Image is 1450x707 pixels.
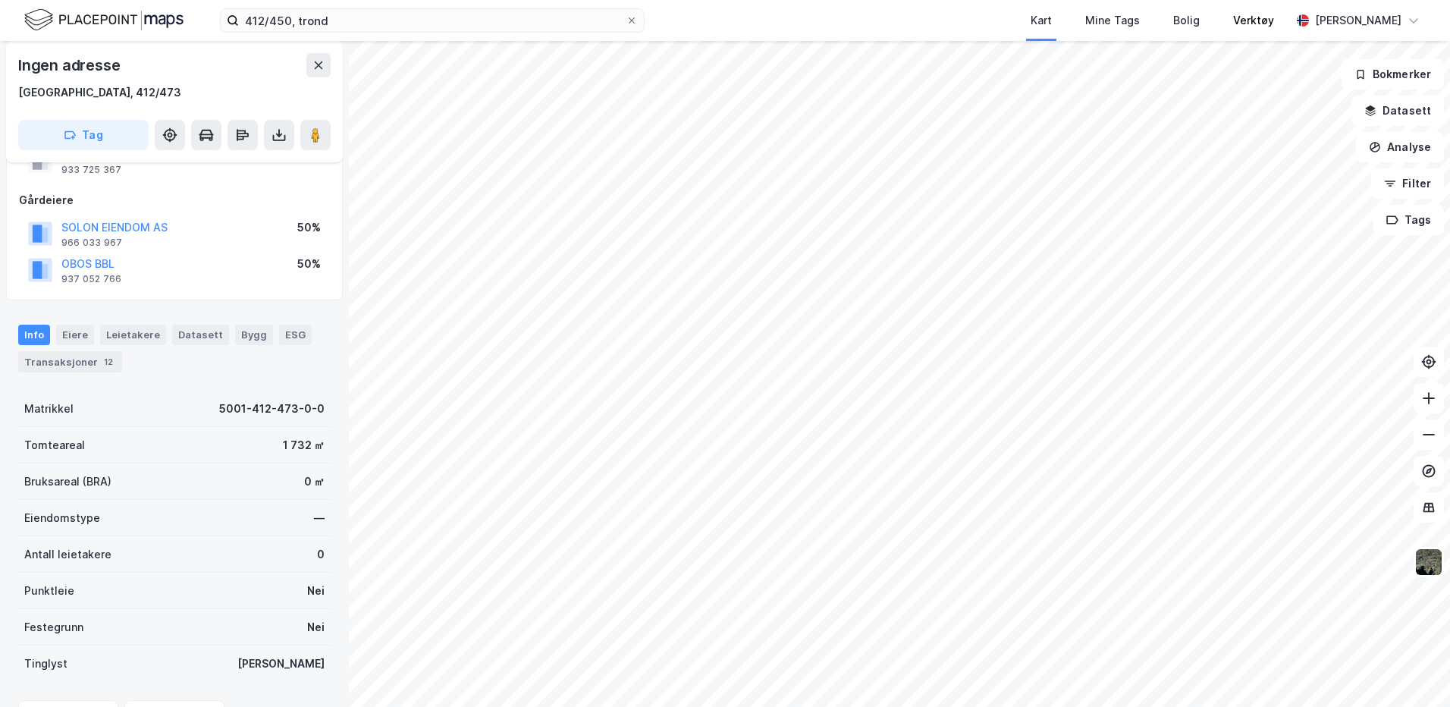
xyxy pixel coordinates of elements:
div: 937 052 766 [61,273,121,285]
div: Gårdeiere [19,191,330,209]
div: Bruksareal (BRA) [24,473,111,491]
div: 50% [297,218,321,237]
div: [PERSON_NAME] [1315,11,1401,30]
div: 1 732 ㎡ [283,436,325,454]
div: [PERSON_NAME] [237,655,325,673]
div: Ingen adresse [18,53,123,77]
div: Tinglyst [24,655,67,673]
img: 9k= [1414,548,1443,577]
div: 933 725 367 [61,164,121,176]
div: Kart [1031,11,1052,30]
div: 0 ㎡ [304,473,325,491]
div: Tomteareal [24,436,85,454]
div: Info [18,325,50,344]
div: Antall leietakere [24,545,111,564]
div: Datasett [172,325,229,344]
div: 5001-412-473-0-0 [219,400,325,418]
div: 966 033 967 [61,237,122,249]
img: logo.f888ab2527a4732fd821a326f86c7f29.svg [24,7,184,33]
button: Tag [18,120,149,150]
div: Transaksjoner [18,351,122,372]
button: Filter [1371,168,1444,199]
div: Festegrunn [24,618,83,636]
div: Bygg [235,325,273,344]
div: Nei [307,618,325,636]
iframe: Chat Widget [1374,634,1450,707]
button: Analyse [1356,132,1444,162]
div: Matrikkel [24,400,74,418]
div: ESG [279,325,312,344]
div: 50% [297,255,321,273]
input: Søk på adresse, matrikkel, gårdeiere, leietakere eller personer [239,9,626,32]
div: Punktleie [24,582,74,600]
div: Mine Tags [1085,11,1140,30]
div: Eiendomstype [24,509,100,527]
div: 0 [317,545,325,564]
div: [GEOGRAPHIC_DATA], 412/473 [18,83,181,102]
button: Tags [1373,205,1444,235]
div: Leietakere [100,325,166,344]
button: Bokmerker [1342,59,1444,90]
div: Kontrollprogram for chat [1374,634,1450,707]
button: Datasett [1351,96,1444,126]
div: Nei [307,582,325,600]
div: Bolig [1173,11,1200,30]
div: Verktøy [1233,11,1274,30]
div: — [314,509,325,527]
div: Eiere [56,325,94,344]
div: 12 [101,354,116,369]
